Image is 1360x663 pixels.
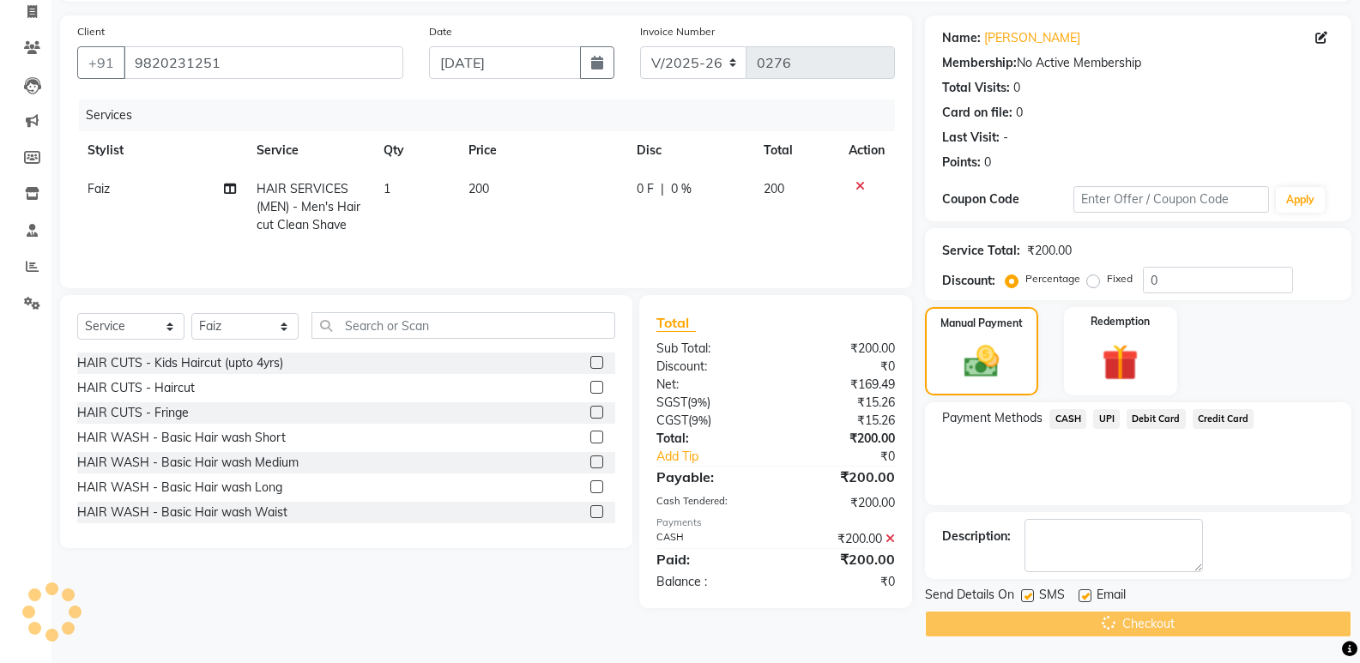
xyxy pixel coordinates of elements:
[1013,79,1020,97] div: 0
[942,242,1020,260] div: Service Total:
[984,154,991,172] div: 0
[1097,586,1126,607] span: Email
[984,29,1080,47] a: [PERSON_NAME]
[77,503,287,521] div: HAIR WASH - Basic Hair wash Waist
[942,527,1011,545] div: Description:
[626,131,753,170] th: Disc
[776,394,908,412] div: ₹15.26
[1091,340,1150,385] img: _gift.svg
[644,494,776,512] div: Cash Tendered:
[656,413,688,428] span: CGST
[640,24,715,39] label: Invoice Number
[1193,409,1254,429] span: Credit Card
[637,180,654,198] span: 0 F
[942,54,1334,72] div: No Active Membership
[753,131,838,170] th: Total
[384,181,390,196] span: 1
[77,354,283,372] div: HAIR CUTS - Kids Haircut (upto 4yrs)
[644,394,776,412] div: ( )
[942,190,1073,208] div: Coupon Code
[776,549,908,570] div: ₹200.00
[776,412,908,430] div: ₹15.26
[764,181,784,196] span: 200
[77,46,125,79] button: +91
[838,131,895,170] th: Action
[656,515,895,530] div: Payments
[1107,271,1133,286] label: Fixed
[925,586,1014,607] span: Send Details On
[644,412,776,430] div: ( )
[1027,242,1072,260] div: ₹200.00
[644,530,776,548] div: CASH
[942,154,981,172] div: Points:
[644,376,776,394] div: Net:
[77,131,246,170] th: Stylist
[940,316,1023,331] label: Manual Payment
[644,549,776,570] div: Paid:
[124,46,403,79] input: Search by Name/Mobile/Email/Code
[776,430,908,448] div: ₹200.00
[656,395,687,410] span: SGST
[942,409,1043,427] span: Payment Methods
[656,314,696,332] span: Total
[373,131,458,170] th: Qty
[776,340,908,358] div: ₹200.00
[458,131,627,170] th: Price
[644,358,776,376] div: Discount:
[77,379,195,397] div: HAIR CUTS - Haircut
[942,104,1012,122] div: Card on file:
[246,131,373,170] th: Service
[1091,314,1150,329] label: Redemption
[644,467,776,487] div: Payable:
[77,454,299,472] div: HAIR WASH - Basic Hair wash Medium
[1039,586,1065,607] span: SMS
[691,395,707,409] span: 9%
[942,272,995,290] div: Discount:
[953,341,1010,382] img: _cash.svg
[644,340,776,358] div: Sub Total:
[798,448,908,466] div: ₹0
[311,312,615,339] input: Search or Scan
[1276,187,1325,213] button: Apply
[77,479,282,497] div: HAIR WASH - Basic Hair wash Long
[644,430,776,448] div: Total:
[429,24,452,39] label: Date
[88,181,110,196] span: Faiz
[671,180,692,198] span: 0 %
[776,573,908,591] div: ₹0
[942,129,1000,147] div: Last Visit:
[79,99,908,131] div: Services
[1093,409,1120,429] span: UPI
[644,448,798,466] a: Add Tip
[776,358,908,376] div: ₹0
[1127,409,1186,429] span: Debit Card
[776,494,908,512] div: ₹200.00
[776,376,908,394] div: ₹169.49
[77,24,105,39] label: Client
[661,180,664,198] span: |
[1025,271,1080,286] label: Percentage
[942,54,1017,72] div: Membership:
[77,429,286,447] div: HAIR WASH - Basic Hair wash Short
[1073,186,1269,213] input: Enter Offer / Coupon Code
[776,467,908,487] div: ₹200.00
[468,181,489,196] span: 200
[942,79,1010,97] div: Total Visits:
[692,413,708,427] span: 9%
[776,530,908,548] div: ₹200.00
[644,573,776,591] div: Balance :
[942,29,981,47] div: Name:
[1049,409,1086,429] span: CASH
[1003,129,1008,147] div: -
[77,404,189,422] div: HAIR CUTS - Fringe
[1016,104,1023,122] div: 0
[257,181,360,232] span: HAIR SERVICES (MEN) - Men's Haircut Clean Shave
